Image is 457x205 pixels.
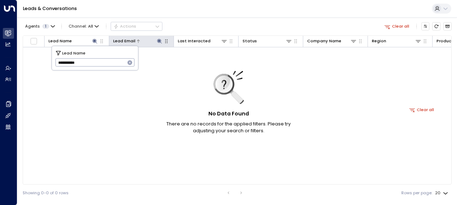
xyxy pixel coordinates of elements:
div: Actions [114,24,136,29]
nav: pagination navigation [224,189,246,197]
div: Button group with a nested menu [111,22,162,30]
button: Customize [421,22,430,30]
button: Clear all [407,106,437,114]
div: Lead Email [113,38,135,44]
span: Lead Name [62,49,86,56]
div: Status [243,38,292,44]
button: Agents1 [23,22,57,30]
div: Last Interacted [178,38,227,44]
a: Leads & Conversations [23,5,77,11]
p: There are no records for the applied filters. Please try adjusting your search or filters. [157,120,300,134]
button: Actions [111,22,162,30]
div: Lead Email [113,38,163,44]
div: Lead Name [49,38,72,44]
span: 1 [42,24,49,29]
div: Last Interacted [178,38,211,44]
span: Agents [25,24,40,28]
span: Toggle select all [30,38,37,45]
label: Rows per page: [401,190,432,196]
span: Channel: [66,22,101,30]
div: 20 [435,189,449,197]
div: Company Name [307,38,341,44]
span: Refresh [432,22,440,30]
span: All [88,24,93,29]
button: Clear all [382,22,412,30]
div: Company Name [307,38,357,44]
div: Status [243,38,257,44]
div: Product [437,38,453,44]
h5: No Data Found [208,110,249,118]
button: Archived Leads [443,22,452,30]
div: Region [372,38,421,44]
div: Region [372,38,386,44]
div: Lead Name [49,38,98,44]
div: Showing 0-0 of 0 rows [23,190,69,196]
button: Channel:All [66,22,101,30]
